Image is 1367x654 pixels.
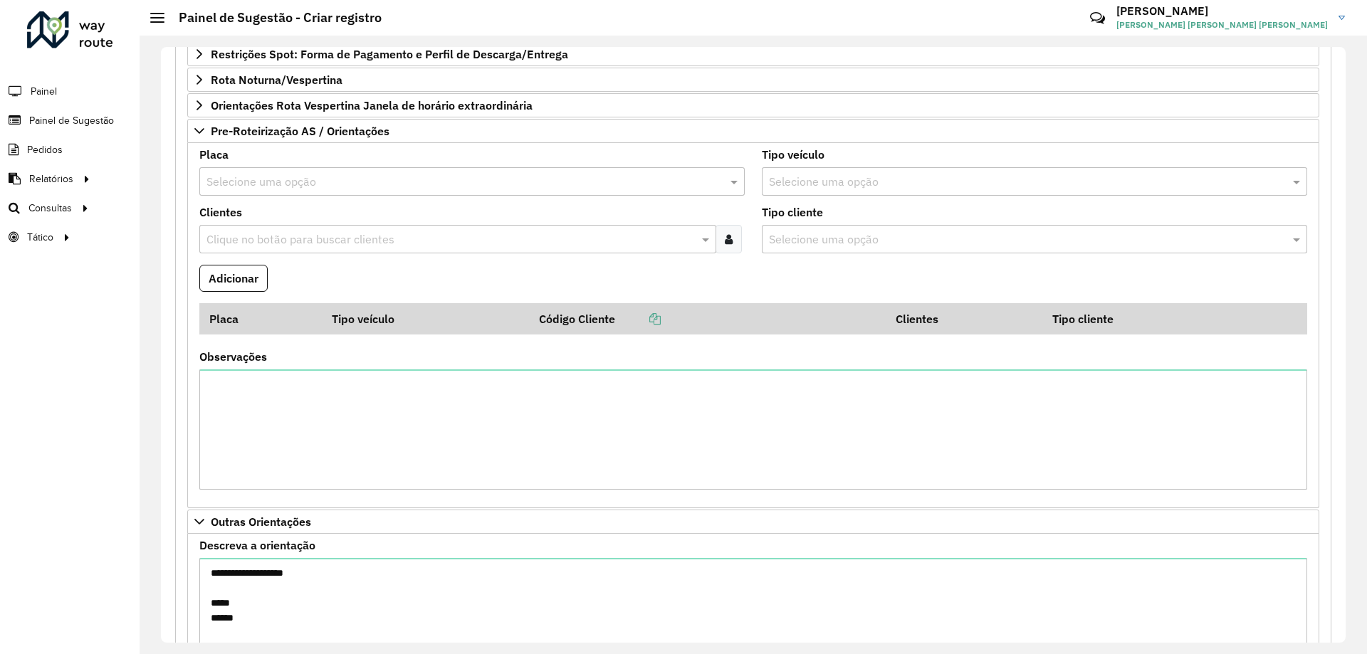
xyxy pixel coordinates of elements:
[211,48,568,60] span: Restrições Spot: Forma de Pagamento e Perfil de Descarga/Entrega
[530,303,886,334] th: Código Cliente
[1042,303,1246,334] th: Tipo cliente
[615,312,661,326] a: Copiar
[211,100,533,111] span: Orientações Rota Vespertina Janela de horário extraordinária
[187,143,1319,509] div: Pre-Roteirização AS / Orientações
[199,348,267,365] label: Observações
[211,125,389,137] span: Pre-Roteirização AS / Orientações
[1116,4,1328,18] h3: [PERSON_NAME]
[1082,3,1113,33] a: Contato Rápido
[199,303,323,334] th: Placa
[323,303,530,334] th: Tipo veículo
[187,510,1319,534] a: Outras Orientações
[187,93,1319,117] a: Orientações Rota Vespertina Janela de horário extraordinária
[164,10,382,26] h2: Painel de Sugestão - Criar registro
[29,172,73,186] span: Relatórios
[199,265,268,292] button: Adicionar
[886,303,1042,334] th: Clientes
[199,146,229,163] label: Placa
[27,230,53,245] span: Tático
[1116,19,1328,31] span: [PERSON_NAME] [PERSON_NAME] [PERSON_NAME]
[199,204,242,221] label: Clientes
[211,74,342,85] span: Rota Noturna/Vespertina
[187,119,1319,143] a: Pre-Roteirização AS / Orientações
[199,537,315,554] label: Descreva a orientação
[187,68,1319,92] a: Rota Noturna/Vespertina
[31,84,57,99] span: Painel
[762,204,823,221] label: Tipo cliente
[187,42,1319,66] a: Restrições Spot: Forma de Pagamento e Perfil de Descarga/Entrega
[27,142,63,157] span: Pedidos
[28,201,72,216] span: Consultas
[211,516,311,527] span: Outras Orientações
[29,113,114,128] span: Painel de Sugestão
[762,146,824,163] label: Tipo veículo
